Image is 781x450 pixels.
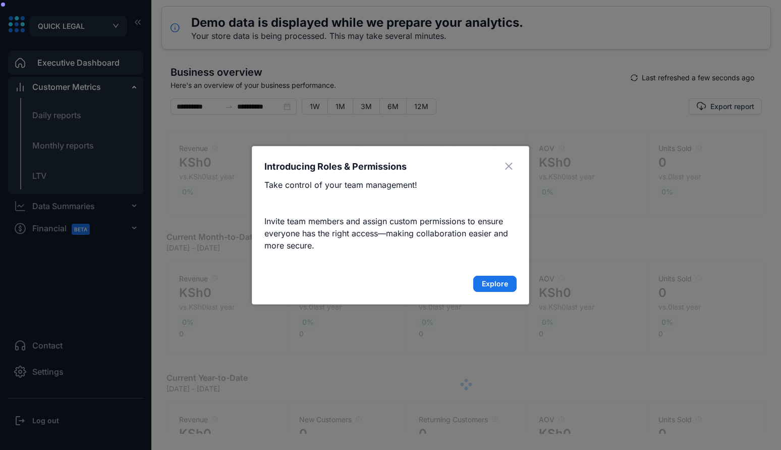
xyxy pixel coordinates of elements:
p: Invite team members and assign custom permissions to ensure everyone has the right access—making ... [264,215,517,252]
button: Close [500,159,517,175]
button: Next [473,276,517,292]
span: Explore [482,279,508,289]
p: Take control of your team management! [264,179,517,191]
h3: Introducing Roles & Permissions [264,160,407,174]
